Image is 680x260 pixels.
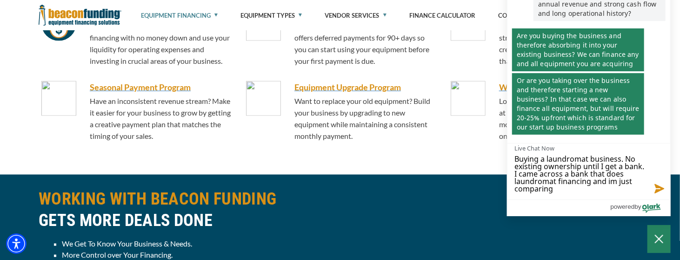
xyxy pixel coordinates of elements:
button: Send message [647,178,670,199]
p: Or are you taking over the business and therefore starting a new business? In that case we can al... [512,73,644,135]
span: GETS MORE DEALS DONE [39,210,334,232]
li: We Get To Know Your Business & Needs. [62,239,334,250]
span: by [635,201,641,212]
span: Looking to acquire multiple equipment units at once? Save a little bit of money on your monthly b... [499,96,640,140]
p: Are you buying the business and therefore absorbing it into your existing business? We can financ... [512,28,644,71]
label: Live Chat Now [514,144,554,151]
button: Close Chatbox [647,225,671,253]
span: Looking to keep cash in your hands? Get financing with no money down and use your liquidity for o... [90,21,230,65]
a: Powered by Olark [610,200,670,216]
span: Are you tired of the typical payment structure by other lenders? We can get creative with a flexi... [499,21,632,65]
h2: WORKING WITH BEACON FUNDING [39,189,334,232]
a: icon [41,6,76,62]
span: Want to replace your old equipment? Build your business by upgrading to new equipment while maint... [294,96,430,140]
span: Have an inconsistent revenue stream? Make it easier for your business to grow by getting a creati... [90,96,231,140]
div: Accessibility Menu [6,233,27,254]
a: Wrap Financing [499,81,641,93]
a: Equipment Upgrade Program [294,81,437,93]
span: powered [610,201,634,212]
span: Need time to generate revenue? This plan offers deferred payments for 90+ days so you can start u... [294,21,429,65]
a: Seasonal Payment Program [90,81,232,93]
